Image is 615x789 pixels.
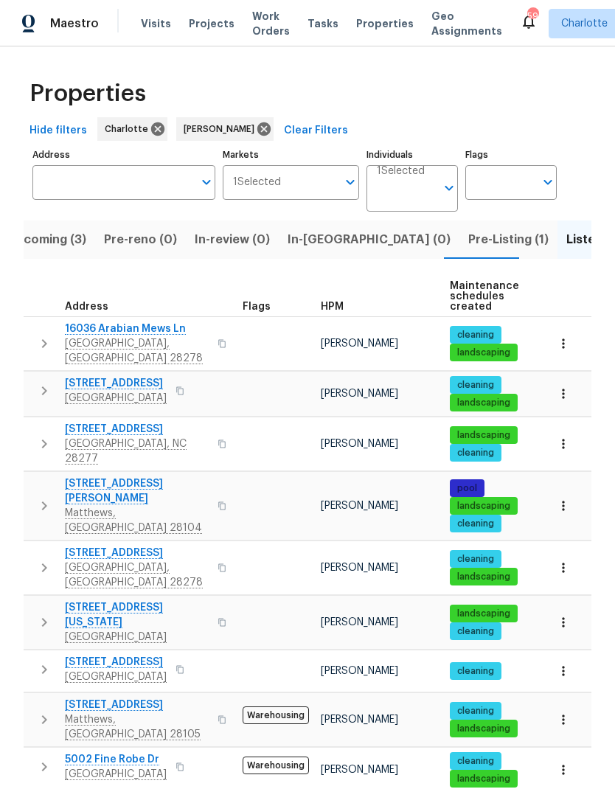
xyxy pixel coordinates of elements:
label: Address [32,150,215,159]
span: In-[GEOGRAPHIC_DATA] (0) [288,229,451,250]
span: Flags [243,302,271,312]
button: Open [196,172,217,192]
span: [PERSON_NAME] [321,666,398,676]
span: cleaning [451,329,500,341]
span: landscaping [451,397,516,409]
span: Geo Assignments [431,9,502,38]
span: landscaping [451,347,516,359]
button: Open [439,178,459,198]
button: Hide filters [24,117,93,145]
span: Maintenance schedules created [450,281,519,312]
div: 59 [527,9,538,24]
span: [PERSON_NAME] [321,439,398,449]
button: Clear Filters [278,117,354,145]
span: landscaping [451,429,516,442]
span: Charlotte [561,16,608,31]
span: landscaping [451,608,516,620]
span: cleaning [451,518,500,530]
span: Properties [356,16,414,31]
span: HPM [321,302,344,312]
span: cleaning [451,553,500,566]
span: Pre-reno (0) [104,229,177,250]
span: Projects [189,16,234,31]
span: landscaping [451,773,516,785]
span: Work Orders [252,9,290,38]
span: Tasks [307,18,338,29]
span: [PERSON_NAME] [321,501,398,511]
span: cleaning [451,705,500,717]
span: [PERSON_NAME] [321,765,398,775]
span: Charlotte [105,122,154,136]
span: cleaning [451,379,500,392]
span: Maestro [50,16,99,31]
span: Clear Filters [284,122,348,140]
span: [PERSON_NAME] [321,389,398,399]
span: Warehousing [243,706,309,724]
span: landscaping [451,571,516,583]
div: [PERSON_NAME] [176,117,274,141]
span: Visits [141,16,171,31]
span: [PERSON_NAME] [184,122,260,136]
span: landscaping [451,723,516,735]
label: Individuals [366,150,458,159]
span: Pre-Listing (1) [468,229,549,250]
button: Open [538,172,558,192]
span: In-review (0) [195,229,270,250]
span: [PERSON_NAME] [321,617,398,628]
span: pool [451,482,483,495]
div: Charlotte [97,117,167,141]
span: cleaning [451,447,500,459]
span: 1 Selected [377,165,425,178]
span: 1 Selected [233,176,281,189]
span: [PERSON_NAME] [321,338,398,349]
label: Markets [223,150,360,159]
span: Upcoming (3) [7,229,86,250]
span: cleaning [451,625,500,638]
span: Address [65,302,108,312]
span: [PERSON_NAME] [321,715,398,725]
span: Hide filters [29,122,87,140]
span: landscaping [451,500,516,512]
span: Properties [29,86,146,101]
label: Flags [465,150,557,159]
button: Open [340,172,361,192]
span: cleaning [451,665,500,678]
span: [PERSON_NAME] [321,563,398,573]
span: Warehousing [243,757,309,774]
span: cleaning [451,755,500,768]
